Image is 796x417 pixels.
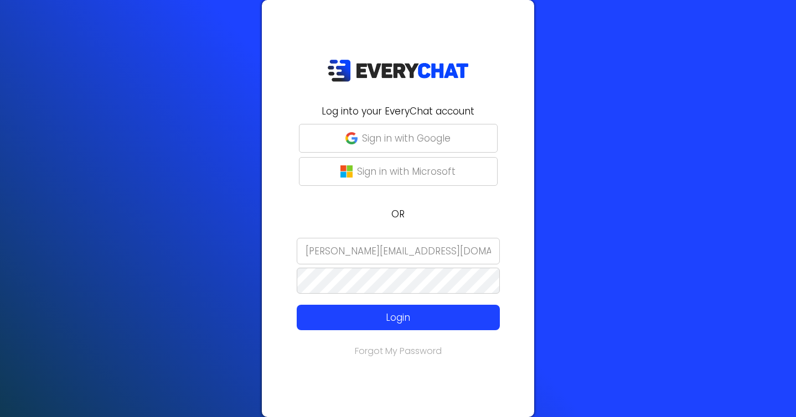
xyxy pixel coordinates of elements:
a: Forgot My Password [355,345,442,357]
button: Login [297,305,500,330]
img: EveryChat_logo_dark.png [327,59,469,82]
button: Sign in with Google [299,124,498,153]
p: Sign in with Microsoft [357,164,456,179]
input: Email [297,238,500,264]
button: Sign in with Microsoft [299,157,498,186]
img: microsoft-logo.png [340,165,353,178]
h2: Log into your EveryChat account [268,104,528,118]
img: google-g.png [345,132,358,144]
p: Login [317,310,479,325]
p: Sign in with Google [362,131,451,145]
p: OR [268,207,528,221]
